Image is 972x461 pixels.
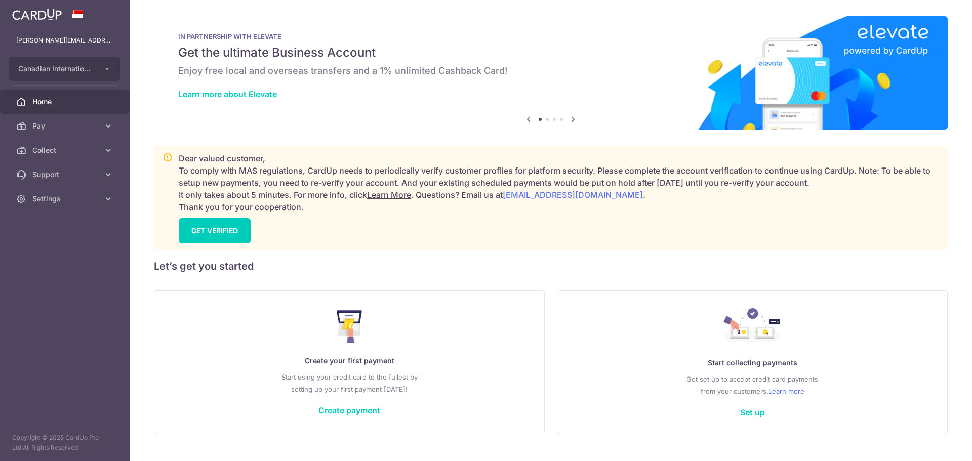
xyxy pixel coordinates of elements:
h5: Let’s get you started [154,258,948,274]
span: Settings [32,194,99,204]
h6: Enjoy free local and overseas transfers and a 1% unlimited Cashback Card! [178,65,923,77]
img: Renovation banner [154,16,948,130]
span: Home [32,97,99,107]
h5: Get the ultimate Business Account [178,45,923,61]
a: [EMAIL_ADDRESS][DOMAIN_NAME] [503,190,643,200]
a: Learn more [768,385,804,397]
a: Set up [740,407,765,417]
p: Get set up to accept credit card payments from your customers. [578,373,927,397]
p: IN PARTNERSHIP WITH ELEVATE [178,32,923,40]
span: Canadian International School Pte Ltd [18,64,93,74]
a: Create payment [318,405,380,415]
span: Collect [32,145,99,155]
a: Learn More [367,190,411,200]
p: [PERSON_NAME][EMAIL_ADDRESS][PERSON_NAME][DOMAIN_NAME] [16,35,113,46]
p: Create your first payment [175,355,524,367]
p: Dear valued customer, To comply with MAS regulations, CardUp needs to periodically verify custome... [179,152,939,213]
span: Support [32,170,99,180]
img: CardUp [12,8,62,20]
img: Make Payment [337,310,362,343]
a: GET VERIFIED [179,218,251,243]
img: Collect Payment [723,308,781,345]
button: Canadian International School Pte Ltd [9,57,120,81]
p: Start collecting payments [578,357,927,369]
p: Start using your credit card to the fullest by setting up your first payment [DATE]! [175,371,524,395]
span: Pay [32,121,99,131]
a: Learn more about Elevate [178,89,277,99]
